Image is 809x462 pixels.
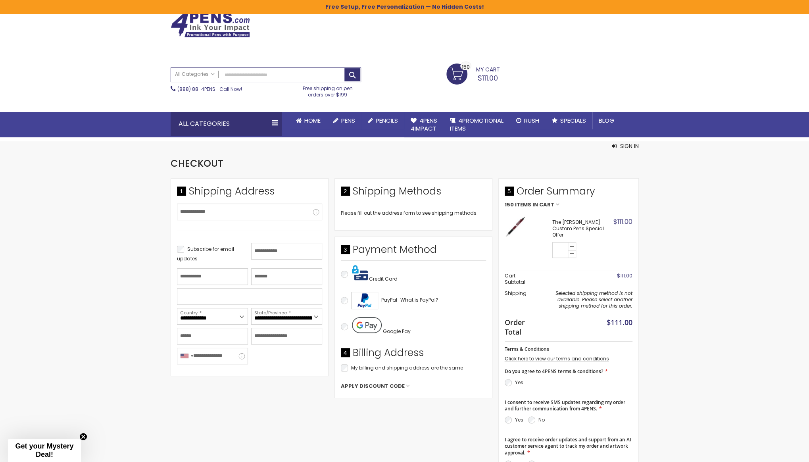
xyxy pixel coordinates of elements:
[744,441,809,462] iframe: Google Customer Reviews
[376,116,398,125] span: Pencils
[404,112,444,138] a: 4Pens4impact
[538,416,545,423] label: No
[505,399,625,412] span: I consent to receive SMS updates regarding my order and further communication from 4PENS.
[515,202,554,208] span: Items in Cart
[505,355,609,362] a: Click here to view our terms and conditions
[462,63,470,71] span: 150
[352,265,368,281] img: Pay with credit card
[290,112,327,129] a: Home
[446,64,500,83] a: $111.00 150
[555,290,632,309] span: Selected shipping method is not available. Please select another shipping method for this order.
[505,368,603,375] span: Do you agree to 4PENS terms & conditions?
[294,82,361,98] div: Free shipping on pen orders over $199
[352,317,382,333] img: Pay with Google Pay
[361,112,404,129] a: Pencils
[341,116,355,125] span: Pens
[351,292,378,309] img: Acceptance Mark
[592,112,621,129] a: Blog
[171,12,250,38] img: 4Pens Custom Pens and Promotional Products
[177,348,196,364] div: United States: +1
[341,243,486,260] div: Payment Method
[341,346,486,364] div: Billing Address
[510,112,546,129] a: Rush
[400,295,438,305] a: What is PayPal?
[177,86,215,92] a: (888) 88-4PENS
[383,328,411,335] span: Google Pay
[505,436,631,456] span: I agree to receive order updates and support from an AI customer service agent to track my order ...
[505,202,514,208] span: 150
[607,318,632,327] span: $111.00
[546,112,592,129] a: Specials
[15,442,73,458] span: Get your Mystery Deal!
[613,217,632,226] span: $111.00
[8,439,81,462] div: Get your Mystery Deal!Close teaser
[411,116,437,133] span: 4Pens 4impact
[177,86,242,92] span: - Call Now!
[341,210,486,216] div: Please fill out the address form to see shipping methods.
[381,296,397,303] span: PayPal
[79,433,87,441] button: Close teaser
[478,73,498,83] span: $111.00
[612,142,639,150] button: Sign In
[341,185,486,202] div: Shipping Methods
[620,142,639,150] span: Sign In
[505,346,549,352] span: Terms & Conditions
[515,416,523,423] label: Yes
[369,275,398,282] span: Credit Card
[515,379,523,386] label: Yes
[524,116,539,125] span: Rush
[505,270,535,288] th: Cart Subtotal
[351,364,463,371] span: My billing and shipping address are the same
[505,316,531,337] strong: Order Total
[505,290,527,296] span: Shipping
[175,71,215,77] span: All Categories
[505,216,527,237] img: The Barton Custom Pens Special Offer-Burgundy
[450,116,503,133] span: 4PROMOTIONAL ITEMS
[177,246,234,262] span: Subscribe for email updates
[617,272,632,279] span: $111.00
[327,112,361,129] a: Pens
[444,112,510,138] a: 4PROMOTIONALITEMS
[171,112,282,136] div: All Categories
[177,185,322,202] div: Shipping Address
[171,68,219,81] a: All Categories
[560,116,586,125] span: Specials
[552,219,611,239] strong: The [PERSON_NAME] Custom Pens Special Offer
[341,383,405,390] span: Apply Discount Code
[400,296,438,303] span: What is PayPal?
[599,116,614,125] span: Blog
[171,157,223,170] span: Checkout
[304,116,321,125] span: Home
[505,185,632,202] span: Order Summary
